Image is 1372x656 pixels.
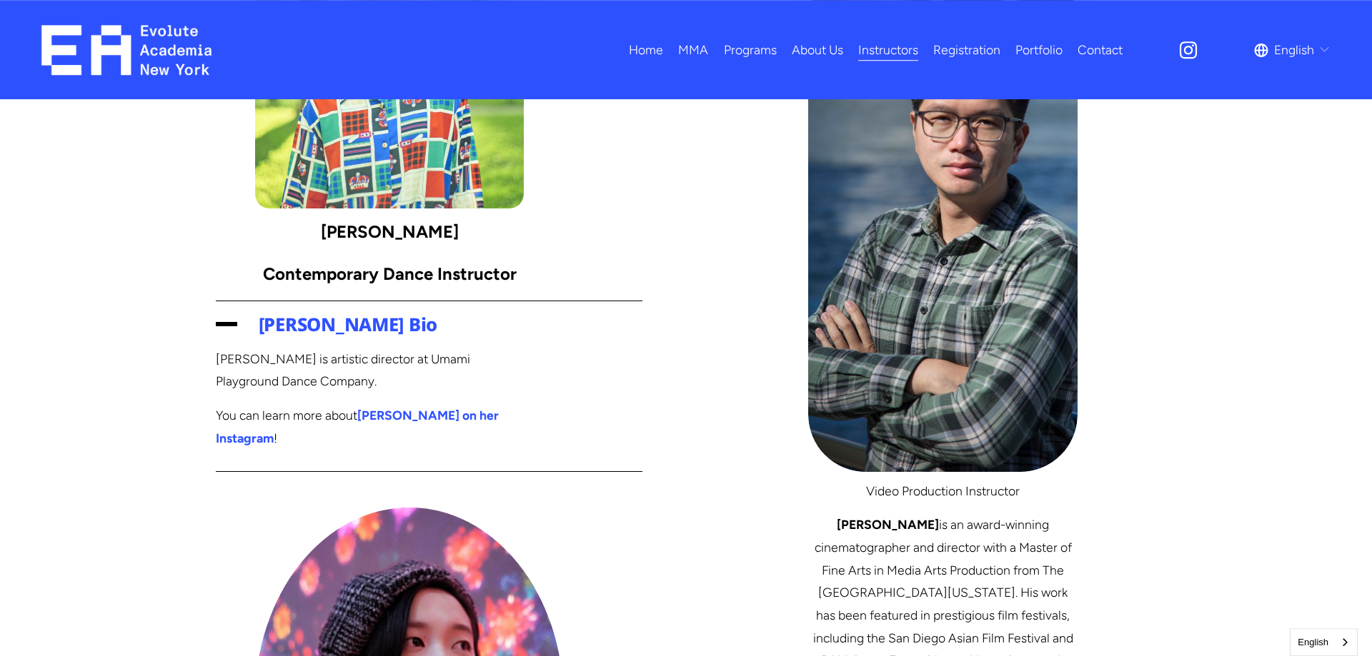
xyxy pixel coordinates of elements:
a: Registration [933,37,1000,62]
p: [PERSON_NAME] is artistic director at Umami Playground Dance Company. [216,348,514,393]
a: folder dropdown [678,37,708,62]
img: EA [41,25,212,75]
span: MMA [678,39,708,61]
div: [PERSON_NAME] Bio [216,348,643,471]
div: language picker [1254,37,1331,62]
strong: Contemporary Dance Instructor [263,263,517,284]
aside: Language selected: English [1290,628,1358,656]
a: Instagram [1178,39,1199,61]
a: English [1291,629,1357,655]
a: [PERSON_NAME] on her Instagram [216,408,502,445]
button: [PERSON_NAME] Bio [216,301,643,348]
span: Programs [724,39,777,61]
p: You can learn more about ! [216,404,514,449]
span: English [1274,39,1314,61]
p: Video Production Instructor [808,480,1077,503]
a: Portfolio [1015,37,1063,62]
a: folder dropdown [724,37,777,62]
strong: [PERSON_NAME] [837,517,939,532]
a: Instructors [858,37,918,62]
a: Contact [1078,37,1123,62]
a: Home [629,37,663,62]
a: About Us [792,37,843,62]
span: [PERSON_NAME] Bio [237,312,643,337]
strong: [PERSON_NAME] [321,221,459,242]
